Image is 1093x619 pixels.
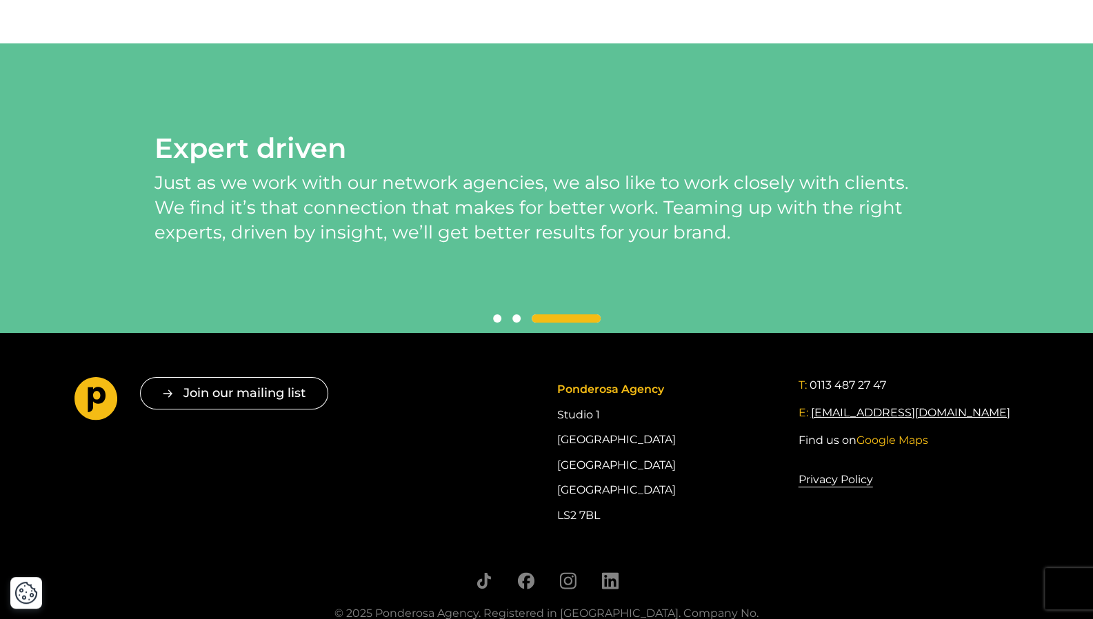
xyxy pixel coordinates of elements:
[556,377,777,528] div: Studio 1 [GEOGRAPHIC_DATA] [GEOGRAPHIC_DATA] [GEOGRAPHIC_DATA] LS2 7BL
[798,471,872,489] a: Privacy Policy
[154,132,939,165] div: Expert driven
[556,383,663,396] span: Ponderosa Agency
[559,572,576,589] a: Follow us on Instagram
[74,377,118,425] a: Go to homepage
[14,581,38,605] img: Revisit consent button
[140,377,328,409] button: Join our mailing list
[798,378,806,392] span: T:
[856,434,927,447] span: Google Maps
[798,432,927,449] a: Find us onGoogle Maps
[154,170,939,245] p: Just as we work with our network agencies, we also like to work closely with clients. We find it’...
[475,572,492,589] a: Follow us on TikTok
[14,581,38,605] button: Cookie Settings
[798,406,808,419] span: E:
[517,572,534,589] a: Follow us on Facebook
[809,377,885,394] a: 0113 487 27 47
[810,405,1010,421] a: [EMAIL_ADDRESS][DOMAIN_NAME]
[601,572,619,589] a: Follow us on LinkedIn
